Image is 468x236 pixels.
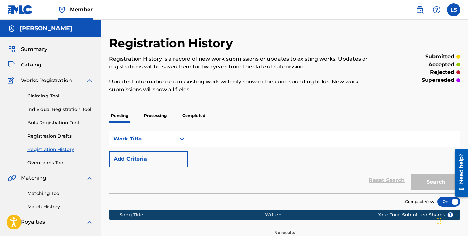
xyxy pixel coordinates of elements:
img: Summary [8,45,16,53]
h2: Registration History [109,36,236,51]
span: Royalties [21,218,45,226]
button: Add Criteria [109,151,188,167]
p: accepted [428,61,454,68]
span: Member [70,6,93,13]
div: Song Title [120,212,265,218]
a: SummarySummary [8,45,47,53]
span: Catalog [21,61,41,69]
span: Your Total Submitted Shares [378,212,453,218]
p: Pending [109,109,130,123]
div: Help [430,3,443,16]
form: Search Form [109,131,460,193]
div: Writers [265,212,398,218]
p: submitted [425,53,454,61]
img: expand [86,77,93,84]
img: Works Registration [8,77,16,84]
iframe: Resource Center [450,147,468,199]
a: Individual Registration Tool [27,106,93,113]
p: Updated information on an existing work will only show in the corresponding fields. New work subm... [109,78,379,94]
h5: Lusilvio Silva [20,25,72,32]
img: search [416,6,424,14]
p: Processing [142,109,169,123]
p: Completed [180,109,207,123]
a: Overclaims Tool [27,159,93,166]
p: rejected [430,68,454,76]
a: Public Search [413,3,426,16]
a: Registration Drafts [27,133,93,140]
span: Works Registration [21,77,72,84]
img: Top Rightsholder [58,6,66,14]
a: Match History [27,203,93,210]
a: Registration History [27,146,93,153]
span: Summary [21,45,47,53]
img: MLC Logo [8,5,33,14]
span: Matching [21,174,46,182]
a: Bulk Registration Tool [27,119,93,126]
div: User Menu [447,3,460,16]
img: Catalog [8,61,16,69]
img: help [433,6,441,14]
div: Drag [437,211,441,231]
img: expand [86,174,93,182]
img: Matching [8,174,16,182]
span: Compact View [405,199,434,205]
p: superseded [422,76,454,84]
img: expand [86,218,93,226]
img: Accounts [8,25,16,33]
a: Claiming Tool [27,93,93,99]
div: Work Title [113,135,172,143]
p: No results [274,222,295,236]
p: Registration History is a record of new work submissions or updates to existing works. Updates or... [109,55,379,71]
a: Matching Tool [27,190,93,197]
a: CatalogCatalog [8,61,41,69]
iframe: Chat Widget [435,205,468,236]
img: 9d2ae6d4665cec9f34b9.svg [175,155,183,163]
